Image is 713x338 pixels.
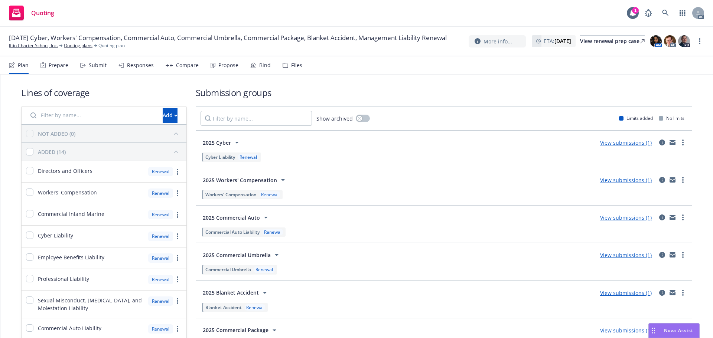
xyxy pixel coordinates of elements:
[600,289,652,296] a: View submissions (1)
[38,130,75,138] div: NOT ADDED (0)
[21,86,187,99] h1: Lines of coverage
[173,189,182,198] a: more
[238,154,258,160] div: Renewal
[260,191,280,198] div: Renewal
[600,327,652,334] a: View submissions (1)
[254,266,274,273] div: Renewal
[695,37,704,46] a: more
[148,232,173,241] div: Renewal
[203,214,260,221] span: 2025 Commercial Auto
[49,62,68,68] div: Prepare
[203,289,259,296] span: 2025 Blanket Accident
[9,33,447,42] span: [DATE] Cyber, Workers' Compensation, Commercial Auto, Commercial Umbrella, Commercial Package, Bl...
[38,148,66,156] div: ADDED (14)
[163,108,178,123] button: Add
[678,250,687,259] a: more
[148,167,173,176] div: Renewal
[263,229,283,235] div: Renewal
[580,35,645,47] a: View renewal prep case
[148,253,173,263] div: Renewal
[201,285,271,300] button: 2025 Blanket Accident
[658,138,667,147] a: circleInformation
[205,154,235,160] span: Cyber Liability
[678,138,687,147] a: more
[38,210,104,218] span: Commercial Inland Marine
[658,175,667,184] a: circleInformation
[148,324,173,334] div: Renewal
[148,210,173,219] div: Renewal
[205,304,242,311] span: Blanket Accident
[38,253,104,261] span: Employee Benefits Liability
[259,62,271,68] div: Bind
[668,213,677,222] a: mail
[678,288,687,297] a: more
[38,296,144,312] span: Sexual Misconduct, [MEDICAL_DATA], and Molestation Liability
[641,6,656,20] a: Report a Bug
[38,275,89,283] span: Professional Liability
[678,213,687,222] a: more
[668,288,677,297] a: mail
[664,327,693,334] span: Nova Assist
[18,62,29,68] div: Plan
[678,35,690,47] img: photo
[245,304,265,311] div: Renewal
[205,191,257,198] span: Workers' Compensation
[173,210,182,219] a: more
[31,10,54,16] span: Quoting
[469,35,526,47] button: More info...
[38,324,101,332] span: Commercial Auto Liability
[600,214,652,221] a: View submissions (1)
[196,86,692,99] h1: Submission groups
[544,37,571,45] span: ETA :
[484,37,512,45] span: More info...
[580,36,645,47] div: View renewal prep case
[38,188,97,196] span: Workers' Compensation
[554,37,571,45] strong: [DATE]
[658,250,667,259] a: circleInformation
[659,115,684,121] div: No limits
[127,62,154,68] div: Responses
[176,62,199,68] div: Compare
[173,296,182,305] a: more
[291,62,302,68] div: Files
[173,275,182,284] a: more
[205,229,260,235] span: Commercial Auto Liability
[664,35,676,47] img: photo
[201,111,312,126] input: Filter by name...
[203,326,268,334] span: 2025 Commercial Package
[98,42,125,49] span: Quoting plan
[38,128,182,140] button: NOT ADDED (0)
[201,247,283,262] button: 2025 Commercial Umbrella
[38,167,92,175] span: Directors and Officers
[650,35,662,47] img: photo
[658,213,667,222] a: circleInformation
[678,175,687,184] a: more
[201,135,244,150] button: 2025 Cyber
[600,177,652,184] a: View submissions (1)
[201,173,290,187] button: 2025 Workers' Compensation
[316,115,353,122] span: Show archived
[658,288,667,297] a: circleInformation
[64,42,92,49] a: Quoting plans
[668,138,677,147] a: mail
[148,296,173,306] div: Renewal
[619,115,653,121] div: Limits added
[6,3,57,23] a: Quoting
[632,7,639,14] div: 1
[148,188,173,198] div: Renewal
[668,175,677,184] a: mail
[600,252,652,259] a: View submissions (1)
[173,253,182,262] a: more
[658,6,673,20] a: Search
[173,324,182,333] a: more
[38,146,182,158] button: ADDED (14)
[173,167,182,176] a: more
[203,139,231,147] span: 2025 Cyber
[201,323,281,338] button: 2025 Commercial Package
[668,250,677,259] a: mail
[205,266,251,273] span: Commercial Umbrella
[203,176,277,184] span: 2025 Workers' Compensation
[675,6,690,20] a: Switch app
[89,62,107,68] div: Submit
[148,275,173,284] div: Renewal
